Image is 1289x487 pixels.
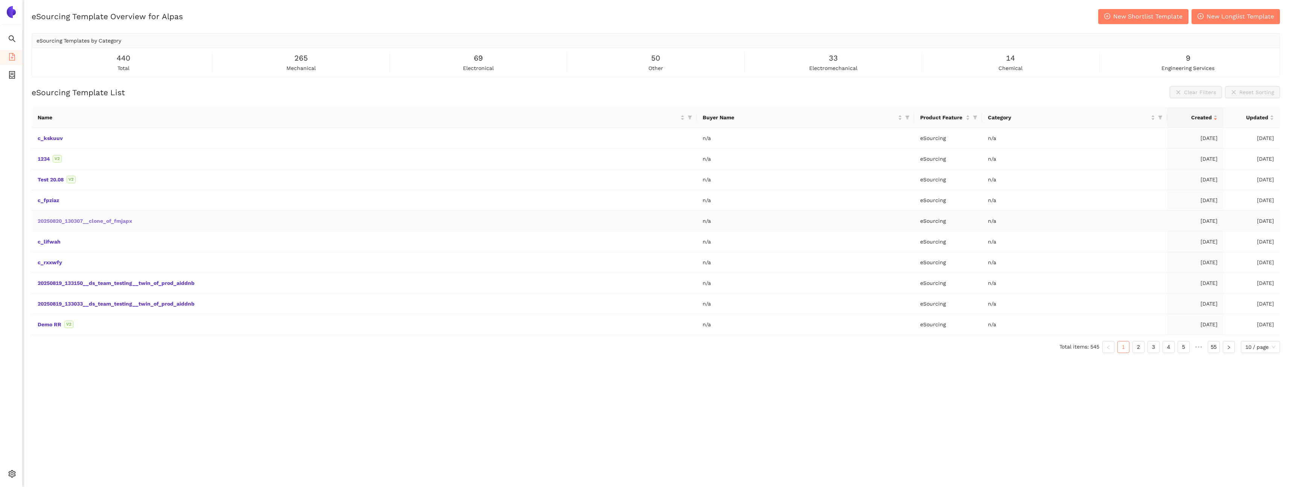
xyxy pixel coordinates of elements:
[697,149,914,169] td: n/a
[686,112,694,123] span: filter
[648,64,663,72] span: other
[1224,190,1280,211] td: [DATE]
[1106,345,1111,350] span: left
[1059,341,1099,353] li: Total items: 545
[982,169,1167,190] td: n/a
[1161,64,1214,72] span: engineering services
[982,252,1167,273] td: n/a
[1098,9,1189,24] button: plus-circleNew Shortlist Template
[1186,52,1190,64] span: 9
[286,64,316,72] span: mechanical
[1173,113,1212,122] span: Created
[697,231,914,252] td: n/a
[697,211,914,231] td: n/a
[920,113,964,122] span: Product Feature
[809,64,857,72] span: electromechanical
[1167,294,1224,314] td: [DATE]
[8,32,16,47] span: search
[1167,252,1224,273] td: [DATE]
[1225,86,1280,98] button: closeReset Sorting
[914,231,982,252] td: eSourcing
[32,11,183,22] h2: eSourcing Template Overview for Alpas
[37,38,121,44] span: eSourcing Templates by Category
[1224,211,1280,231] td: [DATE]
[1167,190,1224,211] td: [DATE]
[914,314,982,335] td: eSourcing
[697,314,914,335] td: n/a
[1224,314,1280,335] td: [DATE]
[688,115,692,120] span: filter
[8,68,16,84] span: container
[1224,252,1280,273] td: [DATE]
[64,321,73,328] span: V2
[1245,341,1275,353] span: 10 / page
[1167,211,1224,231] td: [DATE]
[1207,12,1274,21] span: New Longlist Template
[1113,12,1182,21] span: New Shortlist Template
[1224,273,1280,294] td: [DATE]
[697,128,914,149] td: n/a
[697,107,914,128] th: this column's title is Buyer Name,this column is sortable
[697,273,914,294] td: n/a
[1241,341,1280,353] div: Page Size
[1193,341,1205,353] li: Next 5 Pages
[1117,341,1129,353] li: 1
[697,169,914,190] td: n/a
[829,52,838,64] span: 33
[1193,341,1205,353] span: •••
[8,50,16,65] span: file-add
[988,113,1149,122] span: Category
[697,252,914,273] td: n/a
[982,190,1167,211] td: n/a
[5,6,17,18] img: Logo
[914,273,982,294] td: eSourcing
[1167,231,1224,252] td: [DATE]
[697,190,914,211] td: n/a
[1167,314,1224,335] td: [DATE]
[474,52,483,64] span: 69
[1224,128,1280,149] td: [DATE]
[703,113,896,122] span: Buyer Name
[914,190,982,211] td: eSourcing
[1208,341,1219,353] a: 55
[1178,341,1189,353] a: 5
[1102,341,1114,353] li: Previous Page
[973,115,977,120] span: filter
[1170,86,1222,98] button: closeClear Filters
[53,155,62,163] span: V2
[1167,149,1224,169] td: [DATE]
[998,64,1023,72] span: chemical
[32,87,125,98] h2: eSourcing Template List
[1148,341,1159,353] a: 3
[1223,341,1235,353] li: Next Page
[1224,107,1280,128] th: this column's title is Updated,this column is sortable
[1224,169,1280,190] td: [DATE]
[1102,341,1114,353] button: left
[1223,341,1235,353] button: right
[905,115,910,120] span: filter
[914,211,982,231] td: eSourcing
[32,107,697,128] th: this column's title is Name,this column is sortable
[1224,149,1280,169] td: [DATE]
[38,113,679,122] span: Name
[697,294,914,314] td: n/a
[1192,9,1280,24] button: plus-circleNew Longlist Template
[1178,341,1190,353] li: 5
[1006,52,1015,64] span: 14
[914,149,982,169] td: eSourcing
[982,211,1167,231] td: n/a
[1147,341,1160,353] li: 3
[1118,341,1129,353] a: 1
[982,107,1167,128] th: this column's title is Category,this column is sortable
[1167,273,1224,294] td: [DATE]
[982,231,1167,252] td: n/a
[1224,231,1280,252] td: [DATE]
[1167,169,1224,190] td: [DATE]
[294,52,308,64] span: 265
[1224,294,1280,314] td: [DATE]
[463,64,494,72] span: electronical
[914,169,982,190] td: eSourcing
[1163,341,1174,353] a: 4
[67,176,76,183] span: V2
